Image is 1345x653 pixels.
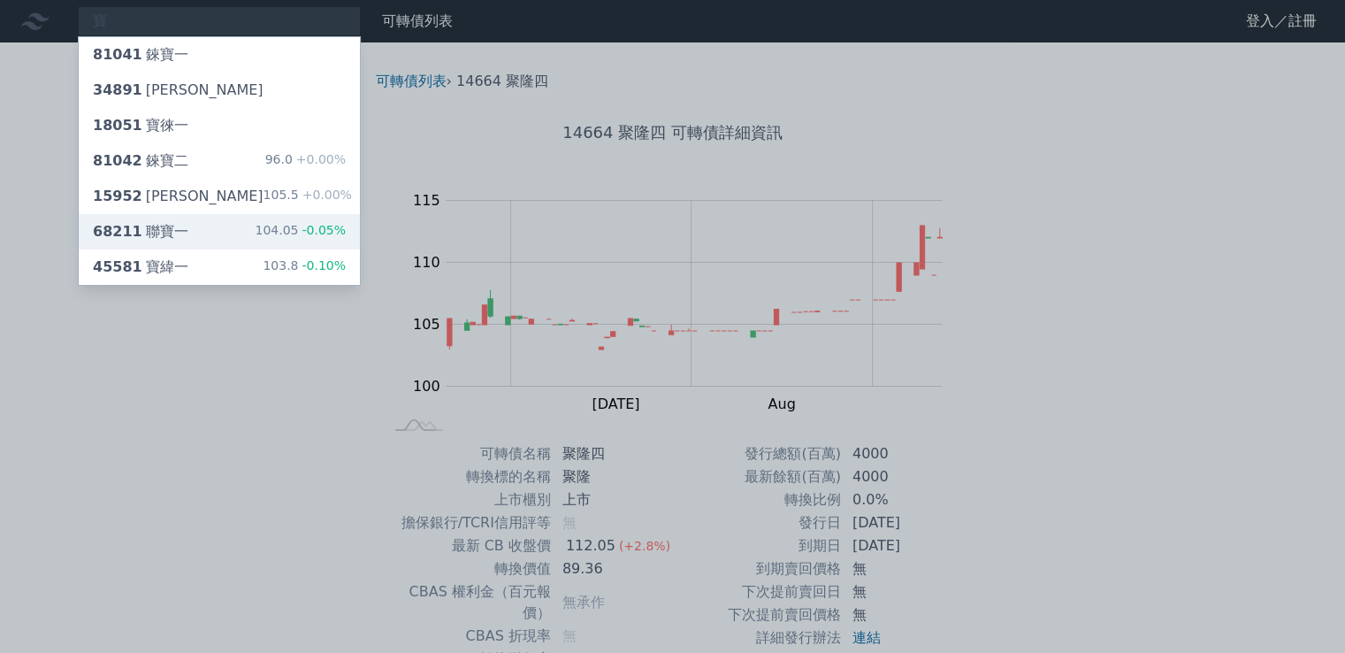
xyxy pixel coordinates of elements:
[298,223,346,237] span: -0.05%
[79,214,360,250] a: 68211聯寶一 104.05-0.05%
[93,150,188,172] div: 錸寶二
[93,223,142,240] span: 68211
[79,73,360,108] a: 34891[PERSON_NAME]
[264,186,352,207] div: 105.5
[79,37,360,73] a: 81041錸寶一
[255,221,346,242] div: 104.05
[93,46,142,63] span: 81041
[93,44,188,65] div: 錸寶一
[293,152,346,166] span: +0.00%
[79,108,360,143] a: 18051寶徠一
[298,258,346,273] span: -0.10%
[79,143,360,179] a: 81042錸寶二 96.0+0.00%
[79,250,360,285] a: 45581寶緯一 103.8-0.10%
[93,152,142,169] span: 81042
[93,117,142,134] span: 18051
[265,150,346,172] div: 96.0
[93,80,264,101] div: [PERSON_NAME]
[93,221,188,242] div: 聯寶一
[79,179,360,214] a: 15952[PERSON_NAME] 105.5+0.00%
[93,115,188,136] div: 寶徠一
[263,257,346,278] div: 103.8
[299,188,352,202] span: +0.00%
[93,258,142,275] span: 45581
[93,81,142,98] span: 34891
[93,186,264,207] div: [PERSON_NAME]
[93,188,142,204] span: 15952
[93,257,188,278] div: 寶緯一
